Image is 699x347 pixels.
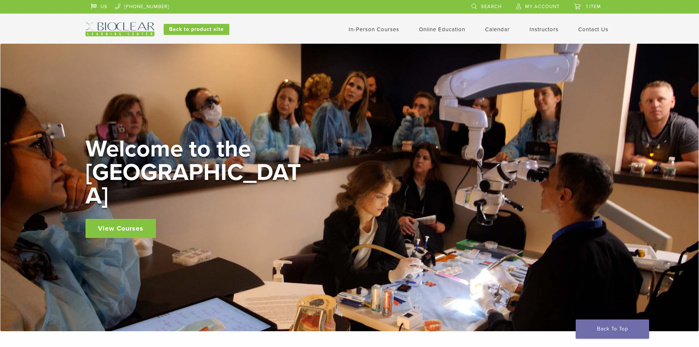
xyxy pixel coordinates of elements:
[349,26,399,33] a: In-Person Courses
[85,22,154,36] img: Bioclear
[525,4,560,10] span: My Account
[485,26,510,33] a: Calendar
[419,26,465,33] a: Online Education
[529,26,558,33] a: Instructors
[85,137,306,208] h2: Welcome to the [GEOGRAPHIC_DATA]
[85,219,156,238] a: View Courses
[576,319,649,339] a: Back To Top
[578,26,608,33] a: Contact Us
[164,24,229,35] a: Back to product site
[481,4,502,10] span: Search
[586,4,601,10] span: 1 item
